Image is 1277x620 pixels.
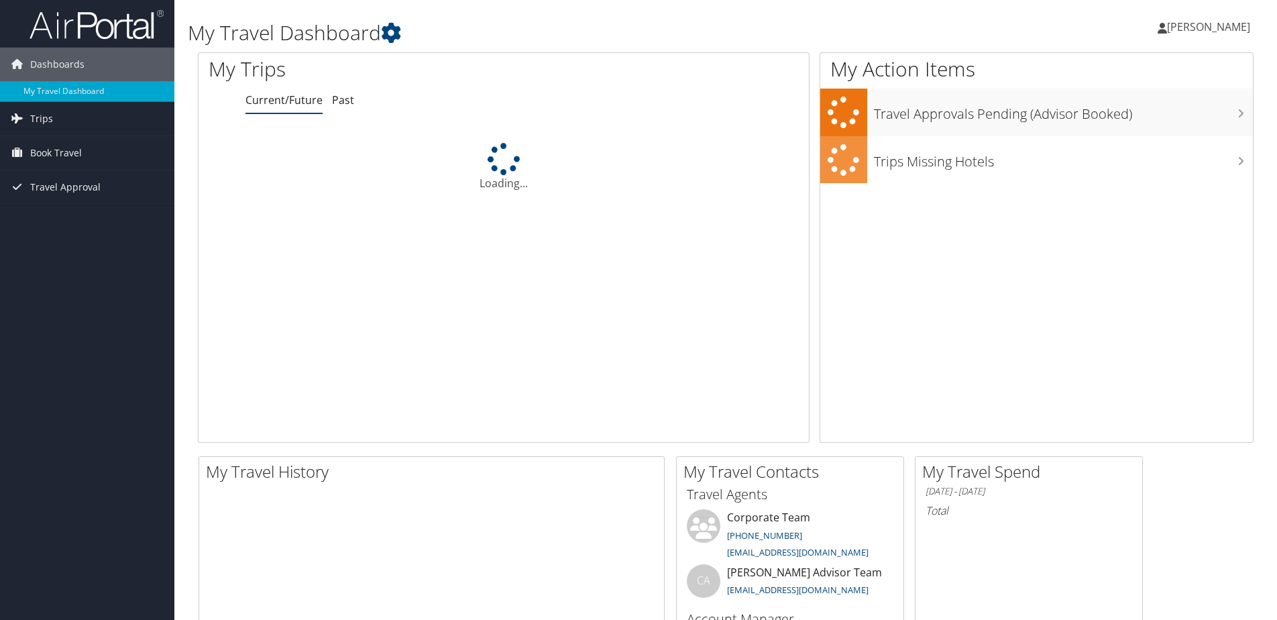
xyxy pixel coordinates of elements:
[926,503,1132,518] h6: Total
[30,170,101,204] span: Travel Approval
[874,98,1253,123] h3: Travel Approvals Pending (Advisor Booked)
[687,564,720,598] div: CA
[820,55,1253,83] h1: My Action Items
[820,89,1253,136] a: Travel Approvals Pending (Advisor Booked)
[926,485,1132,498] h6: [DATE] - [DATE]
[188,19,905,47] h1: My Travel Dashboard
[209,55,545,83] h1: My Trips
[332,93,354,107] a: Past
[245,93,323,107] a: Current/Future
[922,460,1142,483] h2: My Travel Spend
[30,136,82,170] span: Book Travel
[30,102,53,136] span: Trips
[1167,19,1250,34] span: [PERSON_NAME]
[30,48,85,81] span: Dashboards
[206,460,664,483] h2: My Travel History
[30,9,164,40] img: airportal-logo.png
[820,136,1253,184] a: Trips Missing Hotels
[199,143,809,191] div: Loading...
[680,564,900,608] li: [PERSON_NAME] Advisor Team
[727,529,802,541] a: [PHONE_NUMBER]
[680,509,900,564] li: Corporate Team
[727,546,869,558] a: [EMAIL_ADDRESS][DOMAIN_NAME]
[1158,7,1264,47] a: [PERSON_NAME]
[727,584,869,596] a: [EMAIL_ADDRESS][DOMAIN_NAME]
[874,146,1253,171] h3: Trips Missing Hotels
[687,485,893,504] h3: Travel Agents
[683,460,903,483] h2: My Travel Contacts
